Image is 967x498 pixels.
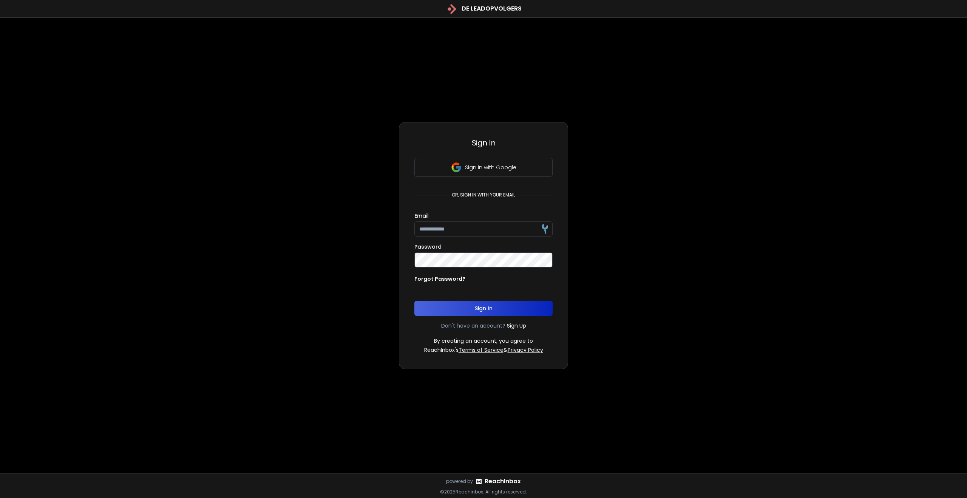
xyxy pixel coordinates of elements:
[508,346,543,354] a: Privacy Policy
[414,301,553,316] button: Sign In
[459,346,504,354] a: Terms of Service
[446,478,473,484] p: powered by
[441,322,505,329] p: Don't have an account?
[414,158,553,177] button: Sign in with Google
[485,477,521,486] a: ReachInbox
[440,489,527,495] p: © 2025 Reachinbox. All rights reserved.
[434,337,533,345] p: By creating an account, you agree to
[446,3,457,14] img: logo
[449,192,518,198] p: or, sign in with your email
[424,346,543,354] p: ReachInbox's &
[462,4,522,13] h1: De Leadopvolgers
[476,479,482,484] img: logo
[507,322,526,329] a: Sign Up
[414,244,442,249] label: Password
[414,275,465,283] p: Forgot Password?
[414,213,429,218] label: Email
[414,138,553,148] h3: Sign In
[465,164,516,171] p: Sign in with Google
